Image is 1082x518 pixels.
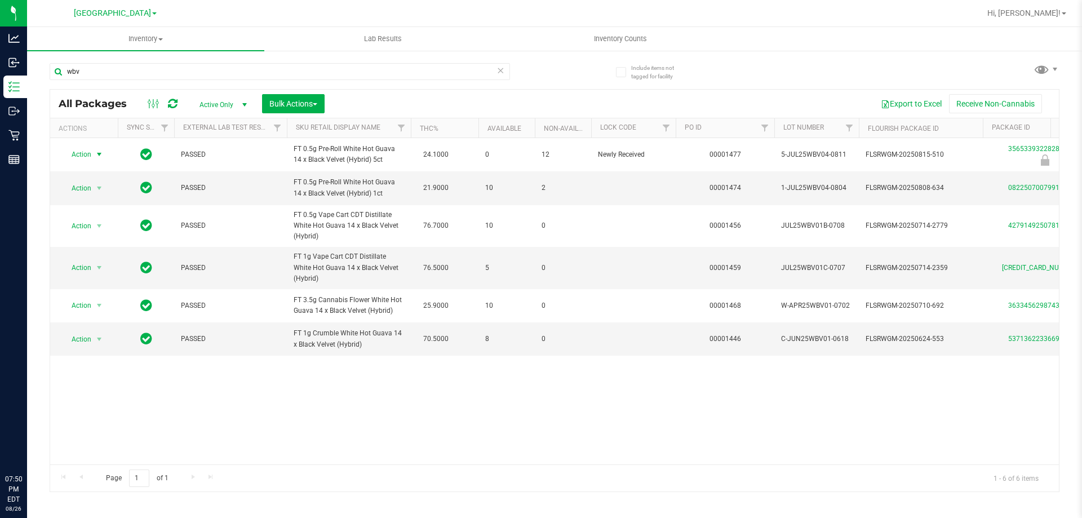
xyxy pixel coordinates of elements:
[992,123,1030,131] a: Package ID
[985,470,1048,486] span: 1 - 6 of 6 items
[542,220,584,231] span: 0
[1008,302,1071,309] a: 3633456298743218
[140,298,152,313] span: In Sync
[709,222,741,229] a: 00001456
[756,118,774,138] a: Filter
[1002,264,1078,272] a: [CREDIT_CARD_NUMBER]
[709,150,741,158] a: 00001477
[268,118,287,138] a: Filter
[294,328,404,349] span: FT 1g Crumble White Hot Guava 14 x Black Velvet (Hybrid)
[27,34,264,44] span: Inventory
[685,123,702,131] a: PO ID
[8,81,20,92] inline-svg: Inventory
[92,218,107,234] span: select
[485,334,528,344] span: 8
[987,8,1061,17] span: Hi, [PERSON_NAME]!
[183,123,272,131] a: External Lab Test Result
[140,180,152,196] span: In Sync
[485,149,528,160] span: 0
[485,300,528,311] span: 10
[781,149,852,160] span: 5-JUL25WBV04-0811
[294,251,404,284] span: FT 1g Vape Cart CDT Distillate White Hot Guava 14 x Black Velvet (Hybrid)
[418,218,454,234] span: 76.7000
[129,470,149,487] input: 1
[61,260,92,276] span: Action
[496,63,504,78] span: Clear
[181,220,280,231] span: PASSED
[8,57,20,68] inline-svg: Inbound
[11,428,45,462] iframe: Resource center
[5,474,22,504] p: 07:50 PM EDT
[262,94,325,113] button: Bulk Actions
[781,334,852,344] span: C-JUN25WBV01-0618
[96,470,178,487] span: Page of 1
[598,149,669,160] span: Newly Received
[181,183,280,193] span: PASSED
[1008,335,1071,343] a: 5371362233669029
[1008,145,1071,153] a: 3565339322828927
[949,94,1042,113] button: Receive Non-Cannabis
[74,8,151,18] span: [GEOGRAPHIC_DATA]
[709,302,741,309] a: 00001468
[709,335,741,343] a: 00001446
[542,263,584,273] span: 0
[8,154,20,165] inline-svg: Reports
[542,183,584,193] span: 2
[349,34,417,44] span: Lab Results
[294,295,404,316] span: FT 3.5g Cannabis Flower White Hot Guava 14 x Black Velvet (Hybrid)
[485,220,528,231] span: 10
[8,130,20,141] inline-svg: Retail
[866,220,976,231] span: FLSRWGM-20250714-2779
[485,263,528,273] span: 5
[418,331,454,347] span: 70.5000
[709,264,741,272] a: 00001459
[181,300,280,311] span: PASSED
[294,144,404,165] span: FT 0.5g Pre-Roll White Hot Guava 14 x Black Velvet (Hybrid) 5ct
[181,334,280,344] span: PASSED
[140,218,152,233] span: In Sync
[59,125,113,132] div: Actions
[92,147,107,162] span: select
[781,263,852,273] span: JUL25WBV01C-0707
[631,64,688,81] span: Include items not tagged for facility
[420,125,438,132] a: THC%
[61,147,92,162] span: Action
[59,98,138,110] span: All Packages
[269,99,317,108] span: Bulk Actions
[61,218,92,234] span: Action
[418,147,454,163] span: 24.1000
[140,331,152,347] span: In Sync
[264,27,502,51] a: Lab Results
[181,263,280,273] span: PASSED
[92,180,107,196] span: select
[657,118,676,138] a: Filter
[709,184,741,192] a: 00001474
[92,260,107,276] span: select
[418,180,454,196] span: 21.9000
[502,27,739,51] a: Inventory Counts
[392,118,411,138] a: Filter
[542,334,584,344] span: 0
[873,94,949,113] button: Export to Excel
[485,183,528,193] span: 10
[294,210,404,242] span: FT 0.5g Vape Cart CDT Distillate White Hot Guava 14 x Black Velvet (Hybrid)
[487,125,521,132] a: Available
[5,504,22,513] p: 08/26
[181,149,280,160] span: PASSED
[542,149,584,160] span: 12
[866,149,976,160] span: FLSRWGM-20250815-510
[542,300,584,311] span: 0
[781,300,852,311] span: W-APR25WBV01-0702
[127,123,170,131] a: Sync Status
[781,183,852,193] span: 1-JUL25WBV04-0804
[8,105,20,117] inline-svg: Outbound
[92,331,107,347] span: select
[61,331,92,347] span: Action
[866,183,976,193] span: FLSRWGM-20250808-634
[140,147,152,162] span: In Sync
[8,33,20,44] inline-svg: Analytics
[92,298,107,313] span: select
[294,177,404,198] span: FT 0.5g Pre-Roll White Hot Guava 14 x Black Velvet (Hybrid) 1ct
[418,298,454,314] span: 25.9000
[866,300,976,311] span: FLSRWGM-20250710-692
